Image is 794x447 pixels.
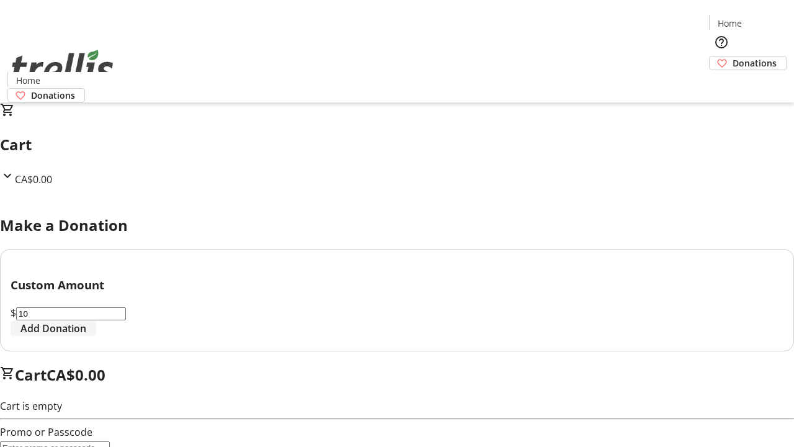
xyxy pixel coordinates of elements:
[31,89,75,102] span: Donations
[7,36,118,98] img: Orient E2E Organization A7xwv2QK2t's Logo
[16,74,40,87] span: Home
[7,88,85,102] a: Donations
[16,307,126,320] input: Donation Amount
[709,70,734,95] button: Cart
[11,321,96,336] button: Add Donation
[718,17,742,30] span: Home
[11,306,16,320] span: $
[710,17,749,30] a: Home
[709,56,787,70] a: Donations
[47,364,105,385] span: CA$0.00
[709,30,734,55] button: Help
[15,173,52,186] span: CA$0.00
[20,321,86,336] span: Add Donation
[11,276,783,294] h3: Custom Amount
[733,56,777,70] span: Donations
[8,74,48,87] a: Home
